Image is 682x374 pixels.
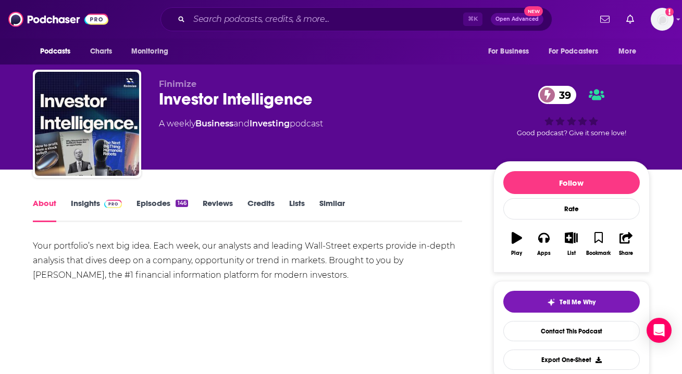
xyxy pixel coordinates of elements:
div: Bookmark [586,250,611,256]
div: 146 [176,200,188,207]
button: Export One-Sheet [503,350,640,370]
input: Search podcasts, credits, & more... [189,11,463,28]
a: Show notifications dropdown [622,10,638,28]
div: Your portfolio’s next big idea. Each week, our analysts and leading Wall-Street experts provide i... [33,239,463,282]
span: 39 [549,86,576,104]
div: Rate [503,198,640,220]
span: Monitoring [131,44,168,59]
button: Follow [503,171,640,194]
a: Business [195,119,233,128]
div: Search podcasts, credits, & more... [160,7,552,31]
button: Apps [530,225,557,263]
button: Bookmark [585,225,612,263]
a: Lists [289,198,305,222]
a: Similar [319,198,345,222]
a: InsightsPodchaser Pro [71,198,122,222]
a: About [33,198,56,222]
img: User Profile [651,8,674,31]
span: Tell Me Why [560,298,596,306]
a: Investing [250,119,290,128]
div: A weekly podcast [159,118,323,130]
span: Podcasts [40,44,71,59]
button: List [557,225,585,263]
button: open menu [611,42,649,61]
div: Apps [537,250,551,256]
div: Open Intercom Messenger [647,318,672,343]
button: Open AdvancedNew [491,13,543,25]
span: For Business [488,44,529,59]
button: tell me why sparkleTell Me Why [503,291,640,313]
a: Contact This Podcast [503,321,640,341]
button: Show profile menu [651,8,674,31]
span: Charts [90,44,113,59]
div: 39Good podcast? Give it some love! [493,79,650,144]
img: Investor Intelligence [35,72,139,176]
button: open menu [33,42,84,61]
button: open menu [542,42,614,61]
span: Good podcast? Give it some love! [517,129,626,137]
span: For Podcasters [549,44,599,59]
span: ⌘ K [463,12,482,26]
button: open menu [124,42,182,61]
a: 39 [538,86,576,104]
a: Reviews [203,198,233,222]
span: New [524,6,543,16]
div: List [567,250,576,256]
img: Podchaser - Follow, Share and Rate Podcasts [8,9,108,29]
button: Play [503,225,530,263]
span: and [233,119,250,128]
span: Logged in as Ruth_Nebius [651,8,674,31]
button: Share [612,225,639,263]
img: Podchaser Pro [104,200,122,208]
span: Finimize [159,79,196,89]
img: tell me why sparkle [547,298,555,306]
div: Share [619,250,633,256]
span: Open Advanced [495,17,539,22]
span: More [618,44,636,59]
a: Show notifications dropdown [596,10,614,28]
button: open menu [481,42,542,61]
a: Credits [247,198,275,222]
a: Charts [83,42,119,61]
a: Episodes146 [137,198,188,222]
svg: Add a profile image [665,8,674,16]
div: Play [511,250,522,256]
